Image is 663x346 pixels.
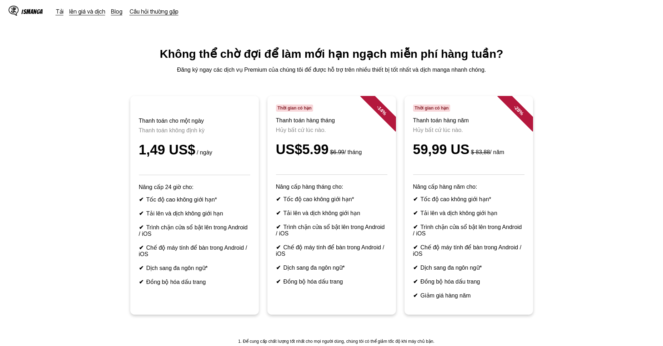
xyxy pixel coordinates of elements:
[6,66,657,73] p: Đăng ký ngay các dịch vụ Premium của chúng tôi để được hỗ trợ trên nhiều thiết bị tốt nhất và dịc...
[413,224,524,237] li: Trình chặn cửa sổ bật lên trong Android / iOS
[139,210,250,217] li: Tải lên và dịch không giới hạn
[139,245,144,251] b: ✔
[139,184,250,190] p: Nâng cấp 24 giờ cho:
[471,149,490,155] s: $ 83,88
[9,6,19,16] img: IsManga Logo
[276,244,387,257] li: Chế độ máy tính để bàn trong Android / iOS
[497,89,540,132] div: - %
[360,89,403,132] div: - %
[413,278,524,285] li: Đồng bộ hóa dấu trang
[413,142,524,157] div: 59,99 US
[276,142,387,157] div: US$5.99
[130,8,179,15] a: Câu hỏi thường gặp
[6,47,657,61] h1: Không thể chờ đợi để làm mới hạn ngạch miễn phí hàng tuần?
[276,210,281,216] b: ✔
[276,224,281,230] b: ✔
[69,8,105,15] a: lên giá và dịch
[413,117,524,124] h3: Thanh toán hàng năm
[413,210,524,217] li: Tải lên và dịch không giới hạn
[413,210,418,216] b: ✔
[276,105,313,112] span: Thời gian có hạn
[413,105,451,112] span: Thời gian có hạn
[413,292,524,299] li: Giảm giá hàng năm
[276,196,387,203] li: Tốc độ cao không giới hạn*
[514,105,522,113] font: 28
[276,127,387,133] p: Hủy bất cứ lúc nào.
[413,244,524,257] li: Chế độ máy tính để bàn trong Android / iOS
[111,8,122,15] a: Blog
[139,197,144,203] b: ✔
[56,8,64,15] a: Tải
[276,224,387,237] li: Trình chặn cửa sổ bật lên trong Android / iOS
[9,6,56,17] a: IsManga LogoIsManga
[276,117,387,124] h3: Thanh toán hàng tháng
[377,105,385,113] font: 14
[413,244,418,250] b: ✔
[139,279,250,285] li: Đồng bộ hóa dấu trang
[413,292,418,299] b: ✔
[139,224,250,237] li: Trình chặn cửa sổ bật lên trong Android / iOS
[413,127,524,133] p: Hủy bất cứ lúc nào.
[413,264,524,271] li: Dịch sang đa ngôn ngữ*
[413,196,418,202] b: ✔
[469,149,504,155] small: / năm
[195,149,212,156] small: / ngày
[139,196,250,203] li: Tốc độ cao không giới hạn*
[276,265,281,271] b: ✔
[21,8,43,15] div: IsManga
[413,279,418,285] b: ✔
[139,127,250,134] p: Thanh toán không định kỳ
[276,210,387,217] li: Tải lên và dịch không giới hạn
[139,265,250,271] li: Dịch sang đa ngôn ngữ*
[139,244,250,258] li: Chế độ máy tính để bàn trong Android / iOS
[276,278,387,285] li: Đồng bộ hóa dấu trang
[413,196,524,203] li: Tốc độ cao không giới hạn*
[276,279,281,285] b: ✔
[276,183,387,190] p: Nâng cấp hàng tháng cho:
[276,196,281,202] b: ✔
[413,265,418,271] b: ✔
[139,117,250,124] h3: Thanh toán cho một ngày
[139,210,144,217] b: ✔
[243,339,435,344] li: Để cung cấp chất lượng tốt nhất cho mọi người dùng, chúng tôi có thể giảm tốc độ khi máy chủ bận.
[328,149,362,155] small: / tháng
[330,149,344,155] s: $6.99
[276,264,387,271] li: Dịch sang đa ngôn ngữ*
[139,265,144,271] b: ✔
[413,224,418,230] b: ✔
[413,183,524,190] p: Nâng cấp hàng năm cho:
[276,244,281,250] b: ✔
[139,279,144,285] b: ✔
[139,224,144,230] b: ✔
[139,142,250,158] div: 1,49 US$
